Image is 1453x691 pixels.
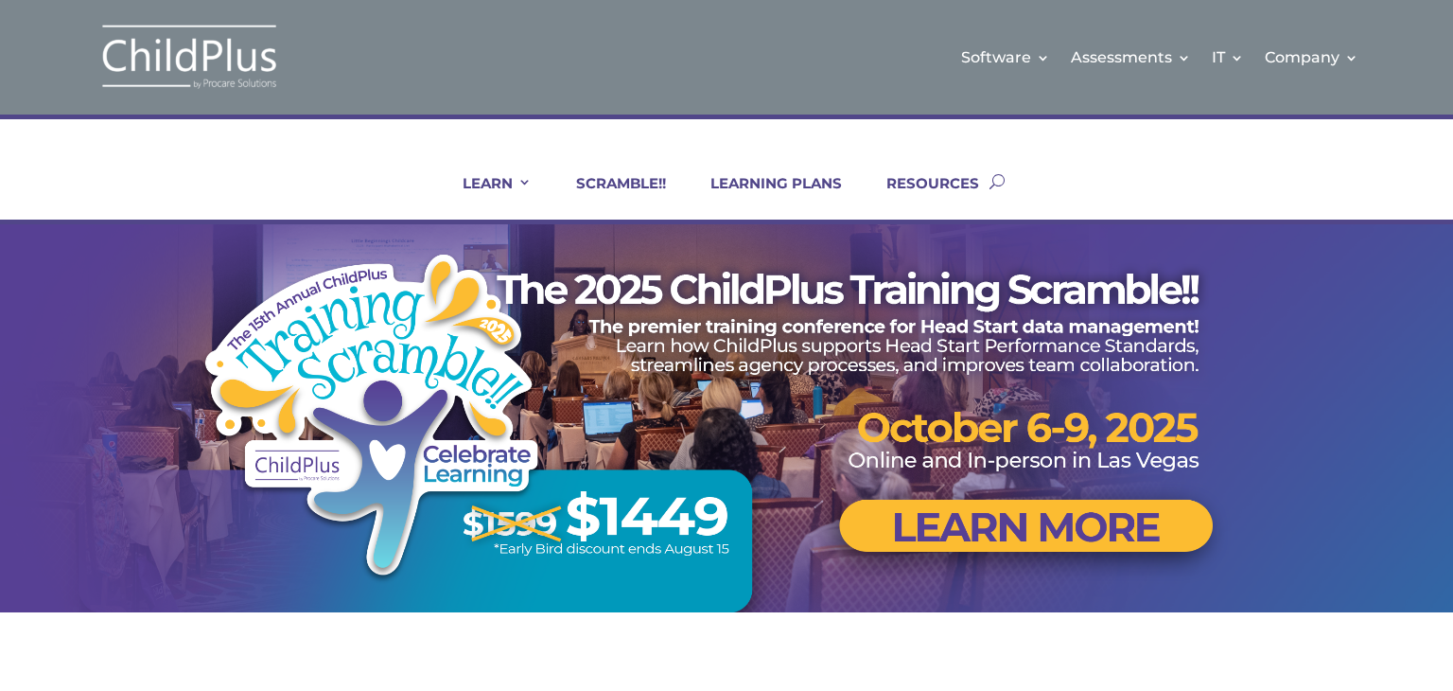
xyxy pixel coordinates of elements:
a: LEARN [439,174,532,220]
a: SCRAMBLE!! [552,174,666,220]
a: IT [1212,19,1244,96]
a: Company [1265,19,1358,96]
a: Software [961,19,1050,96]
a: LEARNING PLANS [687,174,842,220]
a: RESOURCES [863,174,979,220]
a: Assessments [1071,19,1191,96]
